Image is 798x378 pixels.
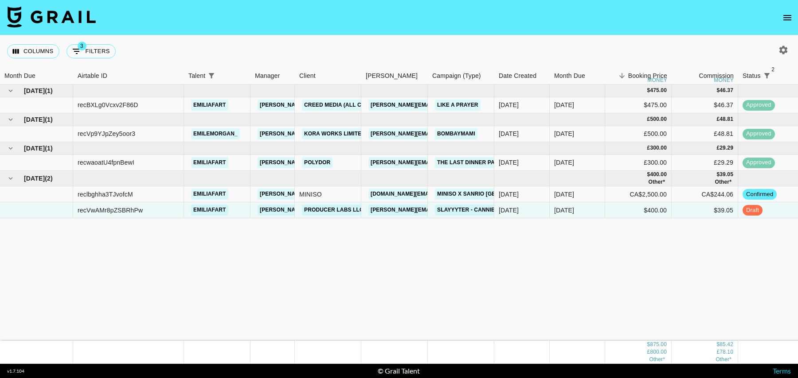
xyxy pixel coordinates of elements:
[647,348,650,356] div: £
[78,100,138,109] div: recBXLg0Vcxv2F86D
[672,97,738,113] div: $46.37
[650,171,667,178] div: 400.00
[605,186,672,202] div: CA$2,500.00
[361,67,428,85] div: Booker
[368,189,512,200] a: [DOMAIN_NAME][EMAIL_ADDRESS][DOMAIN_NAME]
[616,69,628,82] button: Sort
[78,158,134,167] div: recwaoatU4fpnBewI
[648,179,665,185] span: CA$ 2,500.00
[761,69,773,82] div: 2 active filters
[218,69,230,82] button: Sort
[302,100,394,111] a: Creed Media (All Campaigns)
[24,86,45,95] span: [DATE]
[7,6,96,27] img: Grail Talent
[4,142,17,154] button: hide children
[554,100,574,109] div: Jun '25
[4,67,35,85] div: Month Due
[299,67,316,85] div: Client
[494,67,550,85] div: Date Created
[720,171,733,178] div: 39.05
[499,129,519,138] div: 05/07/2025
[428,67,494,85] div: Campaign (Type)
[716,171,720,178] div: $
[628,67,667,85] div: Booking Price
[184,67,250,85] div: Talent
[743,190,777,199] span: confirmed
[720,144,733,152] div: 29.29
[650,87,667,94] div: 475.00
[672,126,738,142] div: £48.81
[7,44,59,58] button: Select columns
[78,129,135,138] div: recVp9YJpZey5oor3
[78,67,107,85] div: Airtable ID
[672,202,738,218] div: $39.05
[302,204,366,216] a: Producer Labs LLC
[720,116,733,123] div: 48.81
[743,101,775,109] span: approved
[295,67,361,85] div: Client
[258,189,402,200] a: [PERSON_NAME][EMAIL_ADDRESS][DOMAIN_NAME]
[368,157,559,168] a: [PERSON_NAME][EMAIL_ADDRESS][PERSON_NAME][DOMAIN_NAME]
[205,69,218,82] button: Show filters
[715,179,731,185] span: CA$ 244.06
[191,157,228,168] a: emiliafart
[435,204,516,216] a: Slayyyter - CANNIBALISM!
[647,171,650,178] div: $
[258,128,402,139] a: [PERSON_NAME][EMAIL_ADDRESS][DOMAIN_NAME]
[716,144,720,152] div: £
[761,69,773,82] button: Show filters
[302,128,368,139] a: KORA WORKS LIMITED
[205,69,218,82] div: 1 active filter
[78,190,133,199] div: reclbghha3TJvofcM
[650,116,667,123] div: 500.00
[650,348,667,356] div: 800.00
[368,204,513,216] a: [PERSON_NAME][EMAIL_ADDRESS][DOMAIN_NAME]
[647,77,667,83] div: money
[743,158,775,167] span: approved
[24,115,45,124] span: [DATE]
[191,189,228,200] a: emiliafart
[605,202,672,218] div: $400.00
[773,69,786,82] button: Sort
[78,42,86,50] span: 3
[554,190,574,199] div: Sep '25
[191,100,228,111] a: emiliafart
[45,144,53,153] span: ( 1 )
[554,67,585,85] div: Month Due
[720,348,733,356] div: 78.10
[743,67,761,85] div: Status
[4,113,17,126] button: hide children
[258,204,402,216] a: [PERSON_NAME][EMAIL_ADDRESS][DOMAIN_NAME]
[302,157,332,168] a: Polydor
[368,100,513,111] a: [PERSON_NAME][EMAIL_ADDRESS][DOMAIN_NAME]
[605,155,672,171] div: £300.00
[366,67,418,85] div: [PERSON_NAME]
[716,356,731,363] span: CA$ 244.06
[435,100,481,111] a: Like a Prayer
[716,87,720,94] div: $
[66,44,116,58] button: Show filters
[45,115,53,124] span: ( 1 )
[773,366,791,375] a: Terms
[647,144,650,152] div: £
[499,206,519,215] div: 23/09/2025
[435,128,477,139] a: BombayMami
[716,348,720,356] div: £
[4,172,17,185] button: hide children
[650,341,667,348] div: 875.00
[720,341,733,348] div: 85.42
[499,190,519,199] div: 23/09/2025
[778,9,796,27] button: open drawer
[295,186,361,202] div: MINISO
[647,116,650,123] div: £
[73,67,184,85] div: Airtable ID
[45,174,53,183] span: ( 2 )
[78,206,143,215] div: recVwAMr8pZSBRhPw
[769,65,778,74] span: 2
[699,67,734,85] div: Commission
[605,126,672,142] div: £500.00
[368,128,513,139] a: [PERSON_NAME][EMAIL_ADDRESS][DOMAIN_NAME]
[550,67,605,85] div: Month Due
[554,158,574,167] div: Aug '25
[499,158,519,167] div: 23/07/2025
